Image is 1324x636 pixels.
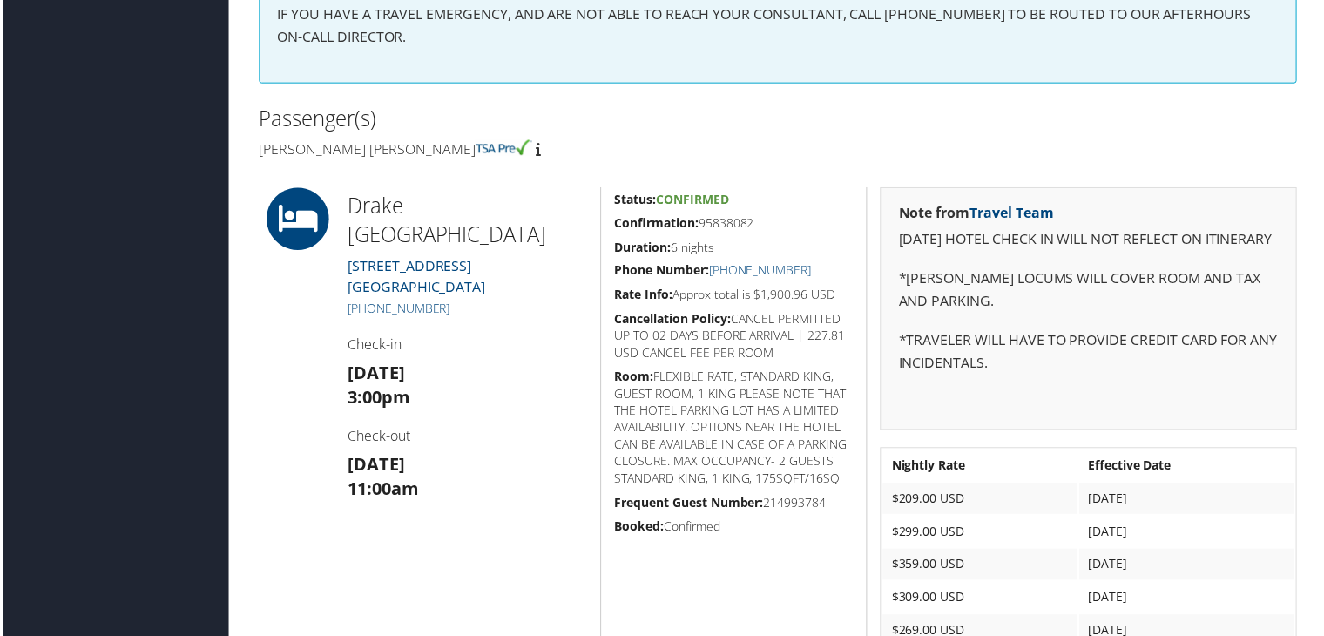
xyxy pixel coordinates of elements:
strong: Status: [614,192,656,208]
strong: Rate Info: [614,288,672,304]
th: Effective Date [1082,452,1298,484]
td: $309.00 USD [884,585,1080,616]
h5: 6 nights [614,240,855,257]
h5: Confirmed [614,520,855,538]
strong: Note from [900,204,1056,223]
img: tsa-precheck.png [475,140,531,156]
th: Nightly Rate [884,452,1080,484]
h5: FLEXIBLE RATE, STANDARD KING, GUEST ROOM, 1 KING PLEASE NOTE THAT THE HOTEL PARKING LOT HAS A LIM... [614,369,855,489]
h5: CANCEL PERMITTED UP TO 02 DAYS BEFORE ARRIVAL | 227.81 USD CANCEL FEE PER ROOM [614,312,855,363]
td: $209.00 USD [884,485,1080,517]
strong: Cancellation Policy: [614,312,731,328]
strong: Confirmation: [614,215,699,232]
a: Travel Team [971,204,1056,223]
strong: Phone Number: [614,263,709,280]
p: IF YOU HAVE A TRAVEL EMERGENCY, AND ARE NOT ABLE TO REACH YOUR CONSULTANT, CALL [PHONE_NUMBER] TO... [275,3,1282,48]
strong: [DATE] [346,455,403,478]
strong: 11:00am [346,479,417,503]
h2: Passenger(s) [257,105,766,134]
h5: 214993784 [614,497,855,514]
span: Confirmed [656,192,729,208]
p: *TRAVELER WILL HAVE TO PROVIDE CREDIT CARD FOR ANY INCIDENTALS. [900,331,1282,376]
p: *[PERSON_NAME] LOCUMS WILL COVER ROOM AND TAX AND PARKING. [900,269,1282,314]
p: [DATE] HOTEL CHECK IN WILL NOT REFLECT ON ITINERARY [900,229,1282,252]
strong: Frequent Guest Number: [614,497,764,513]
a: [STREET_ADDRESS][GEOGRAPHIC_DATA] [346,258,484,298]
td: [DATE] [1082,518,1298,550]
strong: Duration: [614,240,671,256]
h4: Check-in [346,336,587,355]
a: [PHONE_NUMBER] [346,301,449,318]
h4: Check-out [346,429,587,448]
h4: [PERSON_NAME] [PERSON_NAME] [257,140,766,159]
strong: Booked: [614,520,664,537]
h2: Drake [GEOGRAPHIC_DATA] [346,192,587,250]
strong: 3:00pm [346,387,409,410]
td: [DATE] [1082,485,1298,517]
a: [PHONE_NUMBER] [709,263,812,280]
h5: Approx total is $1,900.96 USD [614,288,855,305]
td: [DATE] [1082,585,1298,616]
td: $299.00 USD [884,518,1080,550]
h5: 95838082 [614,215,855,233]
td: $359.00 USD [884,551,1080,583]
td: [DATE] [1082,551,1298,583]
strong: Room: [614,369,653,386]
strong: [DATE] [346,362,403,386]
